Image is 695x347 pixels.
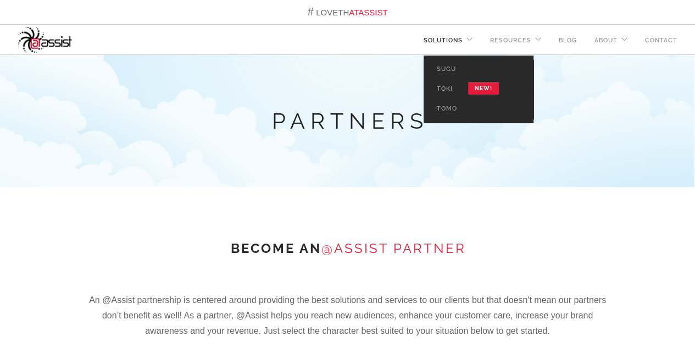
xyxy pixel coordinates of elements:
span: # [308,5,314,18]
a: Blog [559,26,577,56]
span: LOVETH [316,8,387,17]
h2: Partners [35,108,666,134]
span: @Assist Partner [321,240,466,256]
iframe: Drift Widget Chat Controller [640,292,682,334]
p: An @Assist partnership is centered around providing the best solutions and services to our client... [88,293,607,339]
a: Contact [645,26,677,56]
a: Resources [490,26,531,56]
a: Toki [424,79,466,99]
strong: Become an [231,240,466,256]
a: Tomo [424,99,470,119]
img: @Assist [18,26,73,53]
a: About [594,26,618,56]
span: ATASSIST [349,8,387,17]
a: Solutions [424,26,463,56]
span: New! [468,82,499,95]
a: Sugu [424,59,469,79]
